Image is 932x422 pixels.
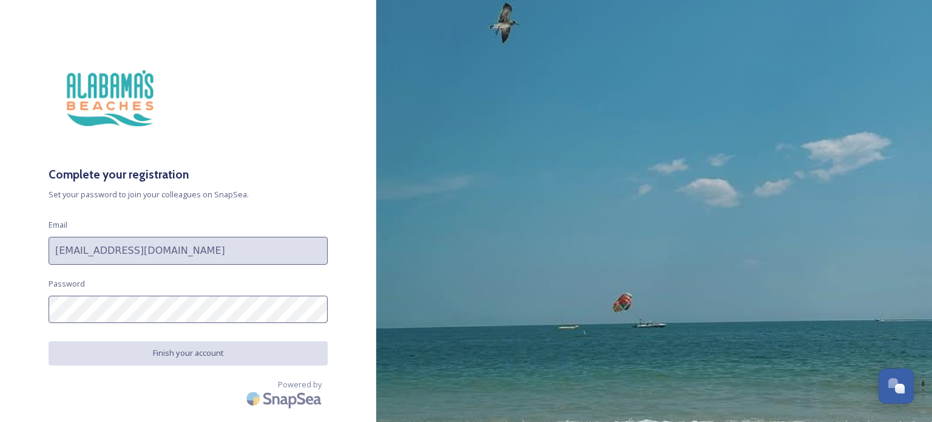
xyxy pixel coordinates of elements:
[49,219,67,231] span: Email
[49,278,85,290] span: Password
[49,49,170,148] img: download.png
[49,189,328,200] span: Set your password to join your colleagues on SnapSea.
[879,369,914,404] button: Open Chat
[49,166,328,183] h3: Complete your registration
[278,379,322,390] span: Powered by
[49,341,328,365] button: Finish your account
[243,384,328,413] img: SnapSea Logo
